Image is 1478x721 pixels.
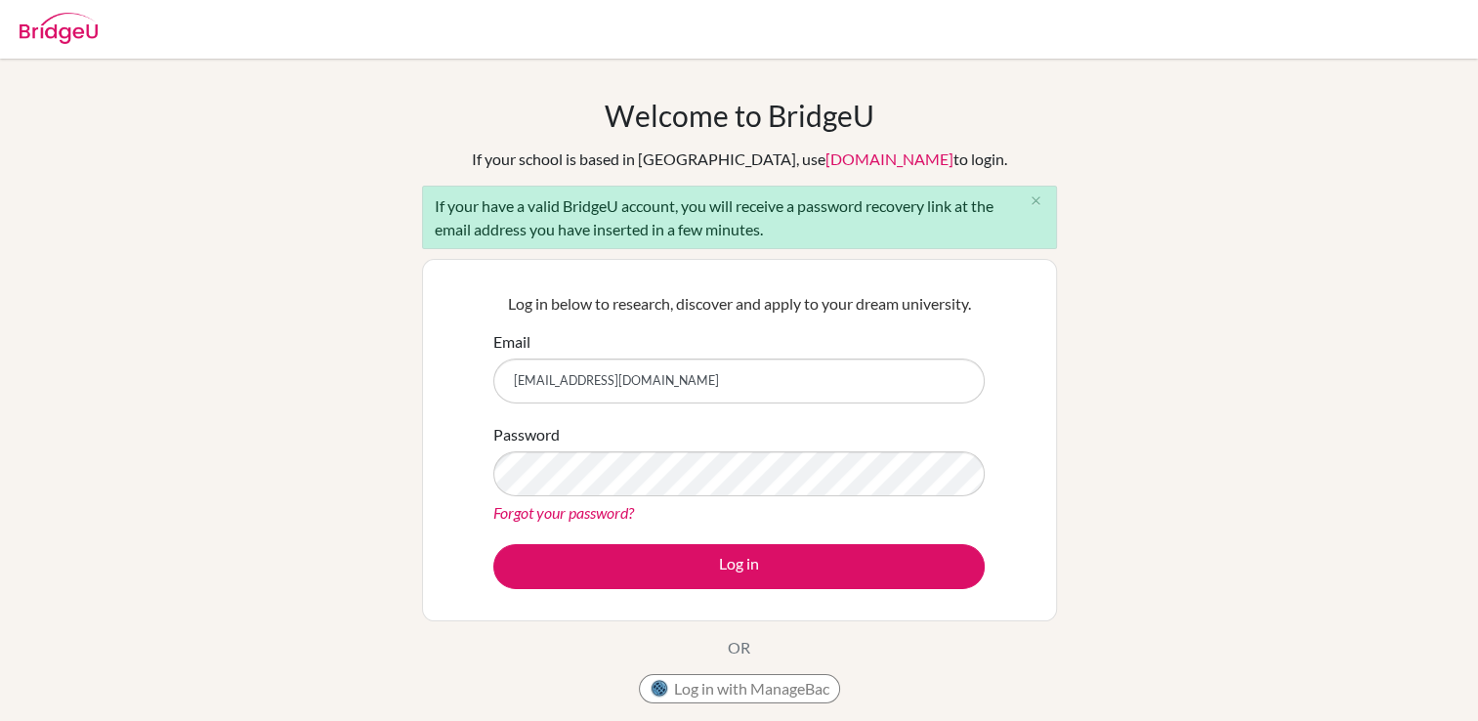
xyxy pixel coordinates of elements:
[493,330,530,354] label: Email
[493,503,634,522] a: Forgot your password?
[1017,187,1056,216] button: Close
[422,186,1057,249] div: If your have a valid BridgeU account, you will receive a password recovery link at the email addr...
[493,423,560,446] label: Password
[20,13,98,44] img: Bridge-U
[493,292,985,316] p: Log in below to research, discover and apply to your dream university.
[493,544,985,589] button: Log in
[639,674,840,703] button: Log in with ManageBac
[1029,193,1043,208] i: close
[728,636,750,659] p: OR
[825,149,953,168] a: [DOMAIN_NAME]
[605,98,874,133] h1: Welcome to BridgeU
[472,148,1007,171] div: If your school is based in [GEOGRAPHIC_DATA], use to login.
